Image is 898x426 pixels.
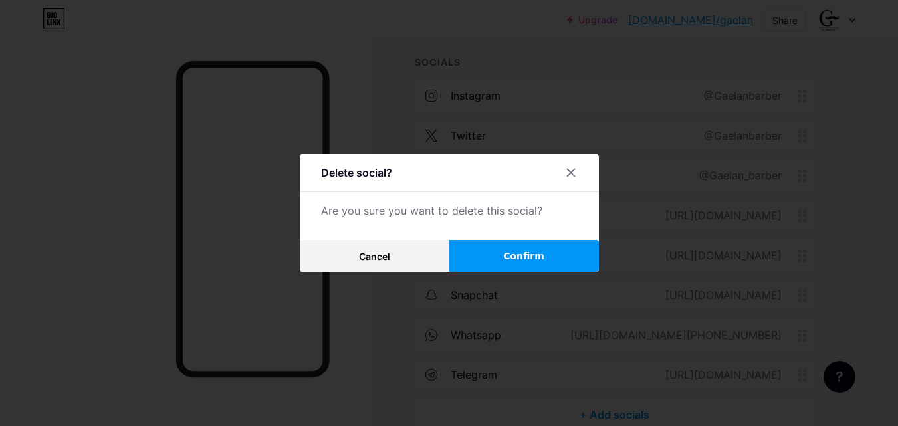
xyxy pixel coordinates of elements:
[503,249,544,263] span: Confirm
[359,251,390,262] span: Cancel
[449,240,599,272] button: Confirm
[300,240,449,272] button: Cancel
[321,165,392,181] div: Delete social?
[321,203,578,219] div: Are you sure you want to delete this social?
